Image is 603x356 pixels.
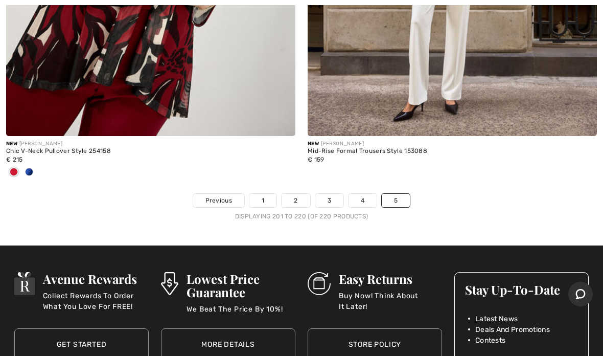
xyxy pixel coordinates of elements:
span: New [308,141,319,147]
div: [PERSON_NAME] [308,140,597,148]
div: Cabernet/black [6,164,21,181]
p: Collect Rewards To Order What You Love For FREE! [43,291,149,311]
span: Deals And Promotions [475,324,550,335]
span: Previous [205,196,232,205]
a: 3 [315,194,343,207]
div: Mid-Rise Formal Trousers Style 153088 [308,148,597,155]
p: Buy Now! Think About It Later! [339,291,442,311]
span: € 159 [308,156,324,163]
span: New [6,141,17,147]
div: Royal Sapphire 163 [21,164,37,181]
a: 4 [349,194,377,207]
p: We Beat The Price By 10%! [187,304,295,324]
iframe: Opens a widget where you can chat to one of our agents [568,282,593,307]
img: Avenue Rewards [14,272,35,295]
h3: Stay Up-To-Date [465,283,578,296]
span: Latest News [475,314,518,324]
a: 1 [249,194,276,207]
a: Previous [193,194,244,207]
h3: Lowest Price Guarantee [187,272,295,299]
a: 2 [282,194,310,207]
h3: Avenue Rewards [43,272,149,285]
img: Lowest Price Guarantee [161,272,178,295]
span: Contests [475,335,505,346]
div: [PERSON_NAME] [6,140,295,148]
h3: Easy Returns [339,272,442,285]
div: Chic V-Neck Pullover Style 254158 [6,148,295,155]
span: € 215 [6,156,23,163]
img: Easy Returns [308,272,331,295]
a: 5 [382,194,410,207]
